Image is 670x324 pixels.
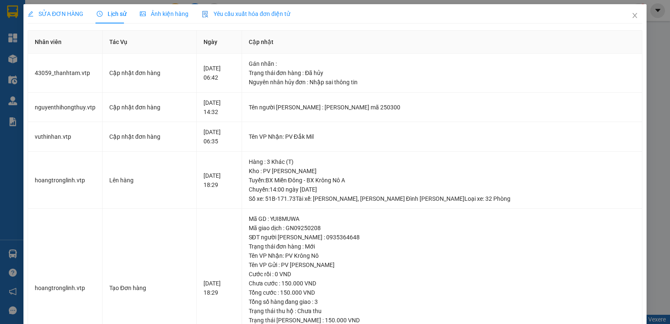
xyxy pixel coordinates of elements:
[140,11,146,17] span: picture
[249,78,635,87] div: Nguyên nhân hủy đơn : Nhập sai thông tin
[28,122,103,152] td: vuthinhan.vtp
[249,260,635,270] div: Tên VP Gửi : PV [PERSON_NAME]
[109,132,190,141] div: Cập nhật đơn hàng
[249,176,635,203] div: Tuyến : BX Miền Đông - BX Krông Nô A Chuyến: 14:00 ngày [DATE] Số xe: 51B-171.73 Tài xế: [PERSON_...
[28,31,103,54] th: Nhân viên
[249,223,635,233] div: Mã giao dịch : GN09250208
[140,10,188,17] span: Ảnh kiện hàng
[242,31,642,54] th: Cập nhật
[204,171,235,189] div: [DATE] 18:29
[249,270,635,279] div: Cước rồi : 0 VND
[204,279,235,297] div: [DATE] 18:29
[103,31,197,54] th: Tác Vụ
[249,166,635,176] div: Kho : PV [PERSON_NAME]
[204,64,235,82] div: [DATE] 06:42
[249,251,635,260] div: Tên VP Nhận: PV Krông Nô
[249,157,635,166] div: Hàng : 3 Khác (T)
[249,59,635,68] div: Gán nhãn :
[249,103,635,112] div: Tên người [PERSON_NAME] : [PERSON_NAME] mã 250300
[204,98,235,117] div: [DATE] 14:32
[109,283,190,293] div: Tạo Đơn hàng
[249,132,635,141] div: Tên VP Nhận: PV Đắk Mil
[28,11,33,17] span: edit
[97,10,126,17] span: Lịch sử
[249,214,635,223] div: Mã GD : YUI8MUWA
[249,68,635,78] div: Trạng thái đơn hàng : Đã hủy
[109,68,190,78] div: Cập nhật đơn hàng
[202,10,290,17] span: Yêu cầu xuất hóa đơn điện tử
[249,306,635,316] div: Trạng thái thu hộ : Chưa thu
[249,297,635,306] div: Tổng số hàng đang giao : 3
[28,93,103,122] td: nguyenthihongthuy.vtp
[249,279,635,288] div: Chưa cước : 150.000 VND
[109,176,190,185] div: Lên hàng
[204,127,235,146] div: [DATE] 06:35
[28,54,103,93] td: 43059_thanhtam.vtp
[97,11,103,17] span: clock-circle
[631,12,638,19] span: close
[249,288,635,297] div: Tổng cước : 150.000 VND
[202,11,209,18] img: icon
[623,4,647,28] button: Close
[249,242,635,251] div: Trạng thái đơn hàng : Mới
[28,10,83,17] span: SỬA ĐƠN HÀNG
[249,233,635,242] div: SĐT người [PERSON_NAME] : 0935364648
[109,103,190,112] div: Cập nhật đơn hàng
[197,31,242,54] th: Ngày
[28,152,103,209] td: hoangtronglinh.vtp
